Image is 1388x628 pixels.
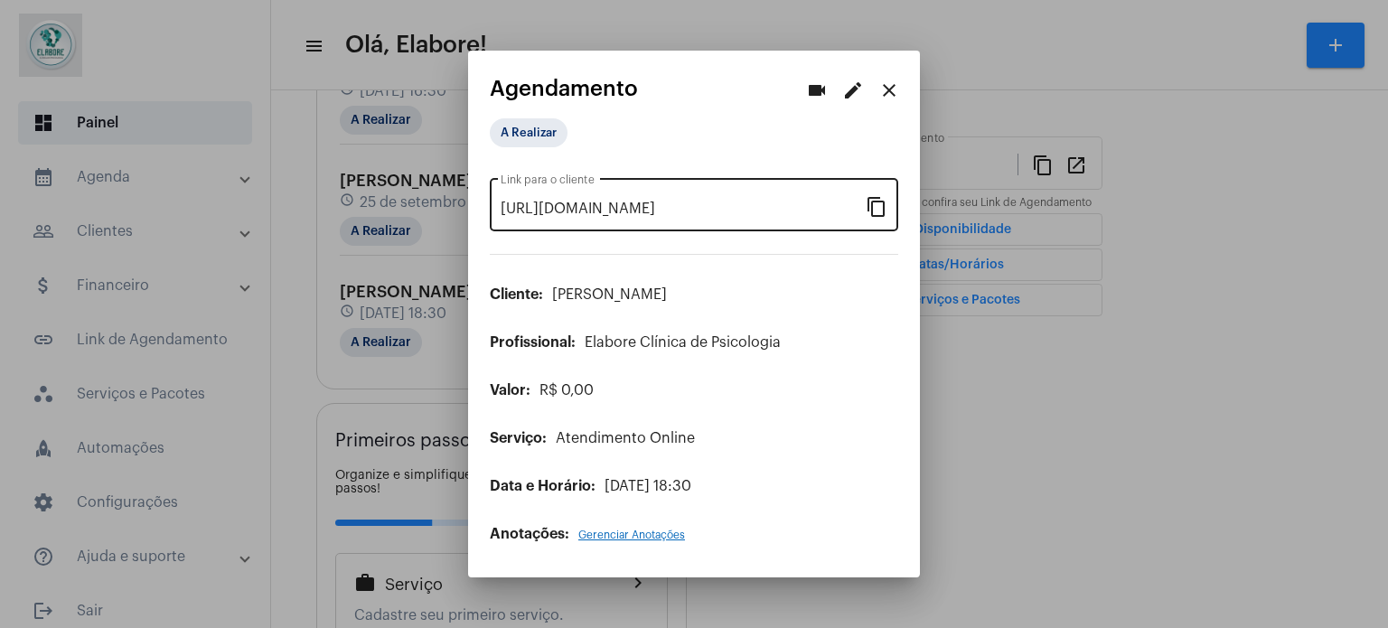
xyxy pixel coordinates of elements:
span: Profissional: [490,335,576,350]
span: R$ 0,00 [539,383,594,398]
mat-icon: edit [842,80,864,101]
span: Cliente: [490,287,543,302]
span: [PERSON_NAME] [552,287,667,302]
input: Link [501,201,866,217]
span: Data e Horário: [490,479,596,493]
span: Agendamento [490,77,638,100]
mat-icon: close [878,80,900,101]
span: Anotações: [490,527,569,541]
span: Elabore Clínica de Psicologia [585,335,781,350]
mat-icon: content_copy [866,195,887,217]
mat-icon: videocam [806,80,828,101]
span: Valor: [490,383,530,398]
span: Atendimento Online [556,431,695,445]
span: Serviço: [490,431,547,445]
span: [DATE] 18:30 [605,479,691,493]
mat-chip: A Realizar [490,118,567,147]
span: Gerenciar Anotações [578,530,685,540]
